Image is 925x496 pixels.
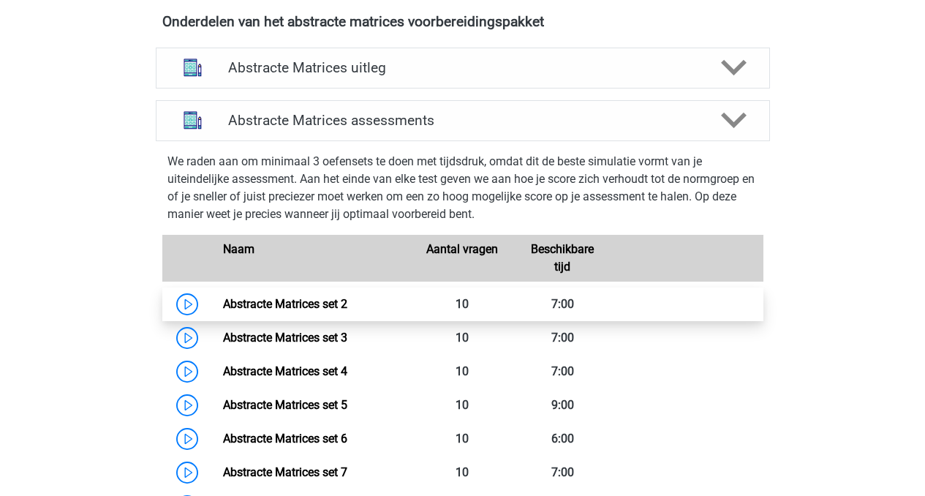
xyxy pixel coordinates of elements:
a: Abstracte Matrices set 2 [223,297,347,311]
img: abstracte matrices assessments [174,102,211,139]
p: We raden aan om minimaal 3 oefensets te doen met tijdsdruk, omdat dit de beste simulatie vormt va... [167,153,758,223]
img: abstracte matrices uitleg [174,49,211,86]
h4: Onderdelen van het abstracte matrices voorbereidingspakket [162,13,763,30]
a: assessments Abstracte Matrices assessments [150,100,776,141]
h4: Abstracte Matrices assessments [228,112,698,129]
a: Abstracte Matrices set 4 [223,364,347,378]
h4: Abstracte Matrices uitleg [228,59,698,76]
div: Beschikbare tijd [513,241,613,276]
div: Naam [212,241,412,276]
a: uitleg Abstracte Matrices uitleg [150,48,776,89]
a: Abstracte Matrices set 6 [223,432,347,446]
a: Abstracte Matrices set 7 [223,465,347,479]
a: Abstracte Matrices set 3 [223,331,347,345]
a: Abstracte Matrices set 5 [223,398,347,412]
div: Aantal vragen [412,241,513,276]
